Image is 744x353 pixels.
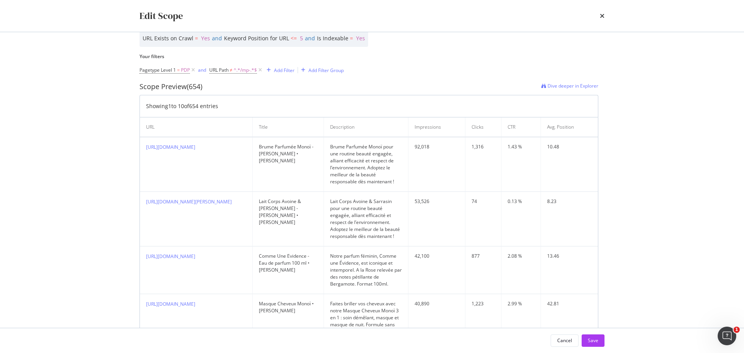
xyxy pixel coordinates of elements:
[547,253,592,260] div: 13.46
[198,67,206,73] div: and
[508,253,534,260] div: 2.08 %
[551,334,579,347] button: Cancel
[330,143,402,185] div: Brume Parfumée Monoï pour une routine beauté engagée, alliant efficacité et respect de l’environn...
[259,143,318,164] div: Brume Parfumée Monoï - [PERSON_NAME] • [PERSON_NAME]
[547,198,592,205] div: 8.23
[582,334,604,347] button: Save
[198,66,206,74] button: and
[146,102,218,110] div: Showing 1 to 10 of 654 entries
[415,300,459,307] div: 40,890
[259,253,318,274] div: Comme Une Evidence - Eau de parfum 100 ml • [PERSON_NAME]
[415,143,459,150] div: 92,018
[177,67,180,73] span: =
[356,34,365,42] span: Yes
[298,65,344,75] button: Add Filter Group
[548,83,598,89] span: Dive deeper in Explorer
[139,67,176,73] span: Pagetype Level 1
[472,300,495,307] div: 1,223
[274,67,294,74] div: Add Filter
[718,327,736,345] iframe: Intercom live chat
[330,300,402,335] div: Faites briller vos cheveux avec notre Masque Cheveux Monoï 3 en 1 : soin démêlant, masque et masq...
[308,67,344,74] div: Add Filter Group
[146,144,195,150] a: [URL][DOMAIN_NAME]
[465,117,501,137] th: Clicks
[508,300,534,307] div: 2.99 %
[140,117,253,137] th: URL
[212,34,222,42] span: and
[259,300,318,314] div: Masque Cheveux Monoï • [PERSON_NAME]
[588,337,598,344] div: Save
[557,337,572,344] div: Cancel
[734,327,740,333] span: 1
[317,34,348,42] span: Is Indexable
[330,253,402,288] div: Notre parfum féminin, Comme une Évidence, est iconique et intemporel. A la Rose relevée par des n...
[230,67,232,73] span: ≠
[408,117,465,137] th: Impressions
[224,34,289,42] span: Keyword Position for URL
[139,53,598,60] label: Your filters
[146,198,232,205] a: [URL][DOMAIN_NAME][PERSON_NAME]
[330,198,402,240] div: Lait Corps Avoine & Sarrasin pour une routine beauté engagée, alliant efficacité et respect de l’...
[472,253,495,260] div: 877
[181,65,190,76] span: PDP
[209,67,229,73] span: URL Path
[201,34,210,42] span: Yes
[415,198,459,205] div: 53,526
[305,34,315,42] span: and
[234,65,257,76] span: ^.*/mp-.*$
[146,253,195,260] a: [URL][DOMAIN_NAME]
[350,34,353,42] span: =
[300,34,303,42] span: 5
[415,253,459,260] div: 42,100
[324,117,408,137] th: Description
[291,34,297,42] span: <=
[547,300,592,307] div: 42.81
[472,143,495,150] div: 1,316
[501,117,541,137] th: CTR
[263,65,294,75] button: Add Filter
[259,198,318,226] div: Lait Corps Avoine & [PERSON_NAME] - [PERSON_NAME] • [PERSON_NAME]
[143,34,193,42] span: URL Exists on Crawl
[139,82,202,92] div: Scope Preview (654)
[508,198,534,205] div: 0.13 %
[547,143,592,150] div: 10.48
[600,9,604,22] div: times
[541,82,598,92] a: Dive deeper in Explorer
[139,9,183,22] div: Edit Scope
[195,34,198,42] span: =
[253,117,324,137] th: Title
[146,301,195,307] a: [URL][DOMAIN_NAME]
[508,143,534,150] div: 1.43 %
[472,198,495,205] div: 74
[541,117,598,137] th: Avg. Position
